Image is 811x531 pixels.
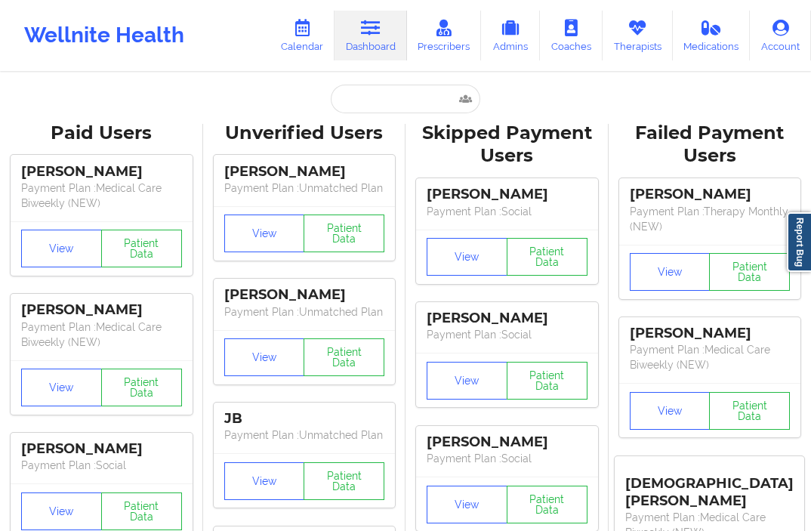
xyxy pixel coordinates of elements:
[427,238,507,276] button: View
[630,204,791,234] p: Payment Plan : Therapy Monthly (NEW)
[427,434,587,451] div: [PERSON_NAME]
[709,392,790,430] button: Patient Data
[630,186,791,203] div: [PERSON_NAME]
[630,342,791,372] p: Payment Plan : Medical Care Biweekly (NEW)
[21,320,182,350] p: Payment Plan : Medical Care Biweekly (NEW)
[407,11,482,60] a: Prescribers
[416,122,598,168] div: Skipped Payment Users
[21,369,102,406] button: View
[481,11,540,60] a: Admins
[304,215,384,252] button: Patient Data
[224,428,385,443] p: Payment Plan : Unmatched Plan
[427,327,587,342] p: Payment Plan : Social
[224,338,305,376] button: View
[603,11,673,60] a: Therapists
[214,122,396,145] div: Unverified Users
[304,338,384,376] button: Patient Data
[427,310,587,327] div: [PERSON_NAME]
[21,301,182,319] div: [PERSON_NAME]
[21,492,102,530] button: View
[224,215,305,252] button: View
[673,11,751,60] a: Medications
[21,440,182,458] div: [PERSON_NAME]
[750,11,811,60] a: Account
[630,392,711,430] button: View
[21,230,102,267] button: View
[540,11,603,60] a: Coaches
[630,325,791,342] div: [PERSON_NAME]
[427,451,587,466] p: Payment Plan : Social
[335,11,407,60] a: Dashboard
[427,186,587,203] div: [PERSON_NAME]
[630,253,711,291] button: View
[21,181,182,211] p: Payment Plan : Medical Care Biweekly (NEW)
[619,122,801,168] div: Failed Payment Users
[625,464,794,510] div: [DEMOGRAPHIC_DATA][PERSON_NAME]
[11,122,193,145] div: Paid Users
[304,462,384,500] button: Patient Data
[507,238,587,276] button: Patient Data
[21,458,182,473] p: Payment Plan : Social
[224,181,385,196] p: Payment Plan : Unmatched Plan
[101,492,182,530] button: Patient Data
[427,362,507,400] button: View
[224,462,305,500] button: View
[224,163,385,181] div: [PERSON_NAME]
[507,362,587,400] button: Patient Data
[101,369,182,406] button: Patient Data
[21,163,182,181] div: [PERSON_NAME]
[224,286,385,304] div: [PERSON_NAME]
[224,410,385,428] div: JB
[270,11,335,60] a: Calendar
[427,204,587,219] p: Payment Plan : Social
[507,486,587,523] button: Patient Data
[427,486,507,523] button: View
[224,304,385,320] p: Payment Plan : Unmatched Plan
[787,212,811,272] a: Report Bug
[101,230,182,267] button: Patient Data
[709,253,790,291] button: Patient Data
